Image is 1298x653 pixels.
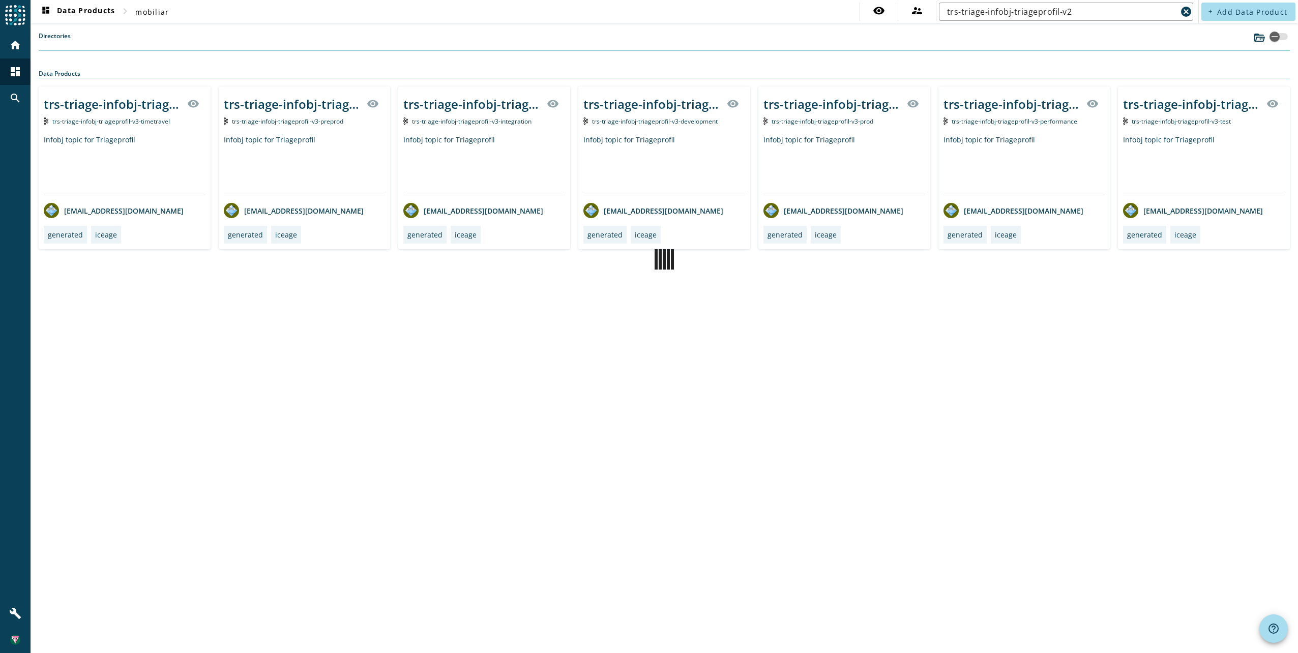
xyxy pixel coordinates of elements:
mat-icon: dashboard [9,66,21,78]
span: Kafka Topic: trs-triage-infobj-triageprofil-v3-performance [952,117,1077,126]
div: [EMAIL_ADDRESS][DOMAIN_NAME] [44,203,184,218]
img: Kafka Topic: trs-triage-infobj-triageprofil-v3-test [1123,117,1128,125]
button: Clear [1179,5,1193,19]
div: [EMAIL_ADDRESS][DOMAIN_NAME] [403,203,543,218]
div: [EMAIL_ADDRESS][DOMAIN_NAME] [763,203,903,218]
mat-icon: add [1207,9,1213,14]
div: [EMAIL_ADDRESS][DOMAIN_NAME] [1123,203,1263,218]
span: Kafka Topic: trs-triage-infobj-triageprofil-v3-development [592,117,718,126]
div: iceage [95,230,117,240]
mat-icon: visibility [1266,98,1279,110]
mat-icon: help_outline [1267,622,1280,635]
div: generated [587,230,623,240]
img: avatar [403,203,419,218]
div: Data Products [39,69,1290,78]
img: avatar [583,203,599,218]
img: spoud-logo.svg [5,5,25,25]
div: [EMAIL_ADDRESS][DOMAIN_NAME] [943,203,1083,218]
div: trs-triage-infobj-triageprofil-v3-_stage_ [1123,96,1260,112]
span: Kafka Topic: trs-triage-infobj-triageprofil-v3-test [1132,117,1231,126]
div: generated [48,230,83,240]
mat-icon: home [9,39,21,51]
img: avatar [763,203,779,218]
div: [EMAIL_ADDRESS][DOMAIN_NAME] [583,203,723,218]
mat-icon: dashboard [40,6,52,18]
mat-icon: visibility [367,98,379,110]
mat-icon: visibility [187,98,199,110]
img: avatar [44,203,59,218]
span: mobiliar [135,7,169,17]
mat-icon: supervisor_account [911,5,923,17]
mat-icon: visibility [907,98,919,110]
div: Infobj topic for Triageprofil [583,135,745,195]
img: Kafka Topic: trs-triage-infobj-triageprofil-v3-timetravel [44,117,48,125]
label: Directories [39,32,71,50]
mat-icon: visibility [873,5,885,17]
img: 5ba4e083c89e3dd1cb8d0563bab23dbc [10,635,20,645]
div: Infobj topic for Triageprofil [1123,135,1285,195]
input: Search (% or * for wildcards) [947,6,1177,18]
div: [EMAIL_ADDRESS][DOMAIN_NAME] [224,203,364,218]
mat-icon: cancel [1180,6,1192,18]
div: generated [768,230,803,240]
mat-icon: visibility [1086,98,1099,110]
div: trs-triage-infobj-triageprofil-v3-_stage_ [583,96,721,112]
div: trs-triage-infobj-triageprofil-v3-_stage_ [943,96,1081,112]
span: Kafka Topic: trs-triage-infobj-triageprofil-v3-timetravel [52,117,170,126]
div: trs-triage-infobj-triageprofil-v3-_stage_ [403,96,541,112]
div: iceage [1174,230,1196,240]
div: Infobj topic for Triageprofil [763,135,925,195]
span: Data Products [40,6,115,18]
div: iceage [635,230,657,240]
button: mobiliar [131,3,173,21]
span: Add Data Product [1217,7,1287,17]
div: Infobj topic for Triageprofil [224,135,386,195]
mat-icon: visibility [727,98,739,110]
div: iceage [815,230,837,240]
div: iceage [275,230,297,240]
div: Infobj topic for Triageprofil [403,135,565,195]
img: Kafka Topic: trs-triage-infobj-triageprofil-v3-development [583,117,588,125]
img: Kafka Topic: trs-triage-infobj-triageprofil-v3-preprod [224,117,228,125]
img: avatar [1123,203,1138,218]
div: Infobj topic for Triageprofil [44,135,205,195]
button: Data Products [36,3,119,21]
div: generated [1127,230,1162,240]
div: generated [228,230,263,240]
div: iceage [455,230,477,240]
div: generated [407,230,442,240]
div: trs-triage-infobj-triageprofil-v3-_stage_ [44,96,181,112]
mat-icon: chevron_right [119,5,131,17]
img: Kafka Topic: trs-triage-infobj-triageprofil-v3-prod [763,117,768,125]
mat-icon: build [9,607,21,619]
img: avatar [943,203,959,218]
img: Kafka Topic: trs-triage-infobj-triageprofil-v3-performance [943,117,948,125]
span: Kafka Topic: trs-triage-infobj-triageprofil-v3-prod [772,117,873,126]
mat-icon: visibility [547,98,559,110]
span: Kafka Topic: trs-triage-infobj-triageprofil-v3-integration [412,117,532,126]
mat-icon: search [9,92,21,104]
div: generated [948,230,983,240]
button: Add Data Product [1201,3,1295,21]
img: Kafka Topic: trs-triage-infobj-triageprofil-v3-integration [403,117,408,125]
div: iceage [995,230,1017,240]
img: avatar [224,203,239,218]
div: trs-triage-infobj-triageprofil-v3-_stage_ [224,96,361,112]
div: Infobj topic for Triageprofil [943,135,1105,195]
div: trs-triage-infobj-triageprofil-v3-_stage_ [763,96,901,112]
span: Kafka Topic: trs-triage-infobj-triageprofil-v3-preprod [232,117,343,126]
